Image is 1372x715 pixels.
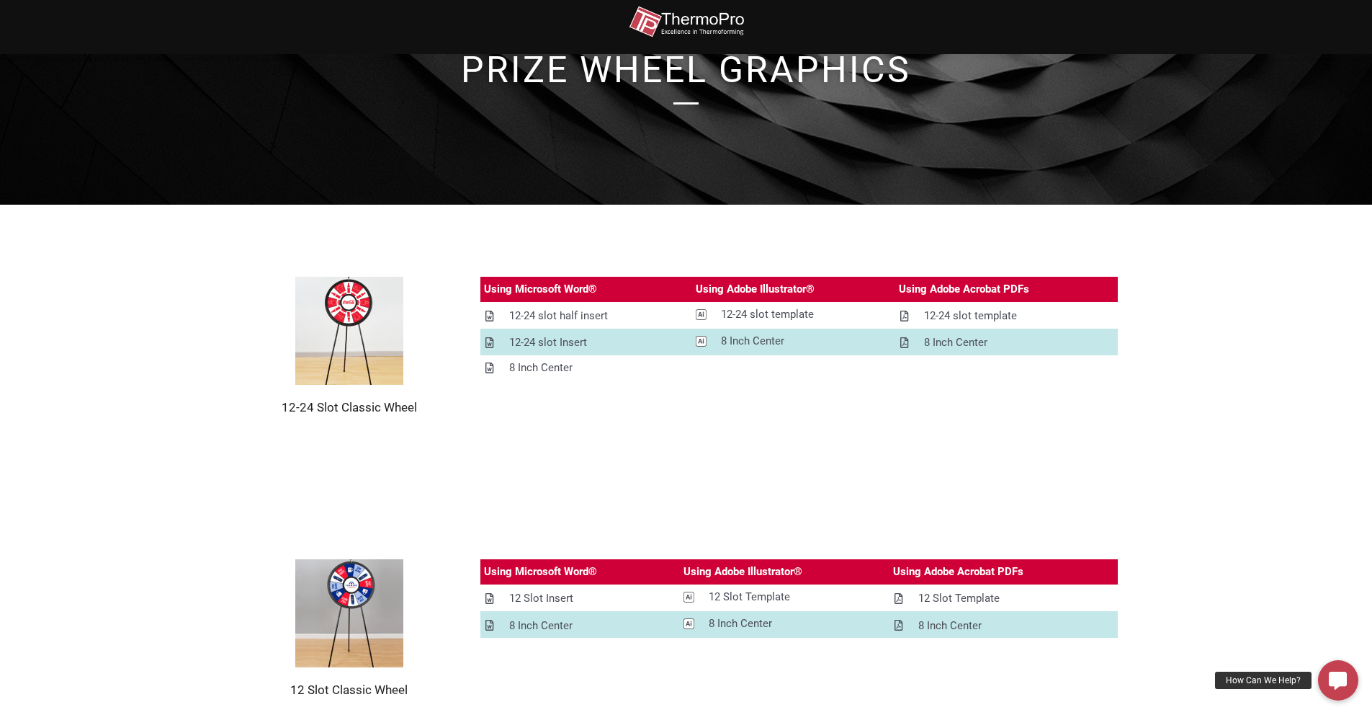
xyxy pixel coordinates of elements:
[924,334,987,352] div: 8 Inch Center
[899,280,1029,298] div: Using Adobe Acrobat PDFs
[509,307,608,325] div: 12-24 slot half insert
[895,330,1118,355] a: 8 Inch Center
[889,586,1118,611] a: 12 Slot Template
[721,306,814,324] div: 12-24 slot template
[889,613,1118,639] a: 8 Inch Center
[924,307,1017,325] div: 12-24 slot template
[895,303,1118,329] a: 12-24 slot template
[696,280,815,298] div: Using Adobe Illustrator®
[254,682,444,698] h2: 12 Slot Classic Wheel
[629,6,744,38] img: thermopro-logo-non-iso
[484,563,597,581] div: Using Microsoft Word®
[918,590,1000,608] div: 12 Slot Template
[1215,672,1312,689] div: How Can We Help?
[480,330,692,355] a: 12-24 slot Insert
[721,332,784,350] div: 8 Inch Center
[918,617,982,635] div: 8 Inch Center
[480,613,680,639] a: 8 Inch Center
[509,334,587,352] div: 12-24 slot Insert
[692,302,896,327] a: 12-24 slot template
[276,52,1097,88] h1: prize Wheel Graphics
[709,588,790,606] div: 12 Slot Template
[509,590,573,608] div: 12 Slot Insert
[709,615,772,633] div: 8 Inch Center
[683,563,802,581] div: Using Adobe Illustrator®
[484,280,597,298] div: Using Microsoft Word®
[680,585,889,610] a: 12 Slot Template
[509,617,573,635] div: 8 Inch Center
[480,355,692,381] a: 8 Inch Center
[1318,660,1358,701] a: How Can We Help?
[480,586,680,611] a: 12 Slot Insert
[680,611,889,636] a: 8 Inch Center
[893,563,1023,581] div: Using Adobe Acrobat PDFs
[254,399,444,415] h2: 12-24 Slot Classic Wheel
[509,359,573,377] div: 8 Inch Center
[692,329,896,354] a: 8 Inch Center
[480,303,692,329] a: 12-24 slot half insert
